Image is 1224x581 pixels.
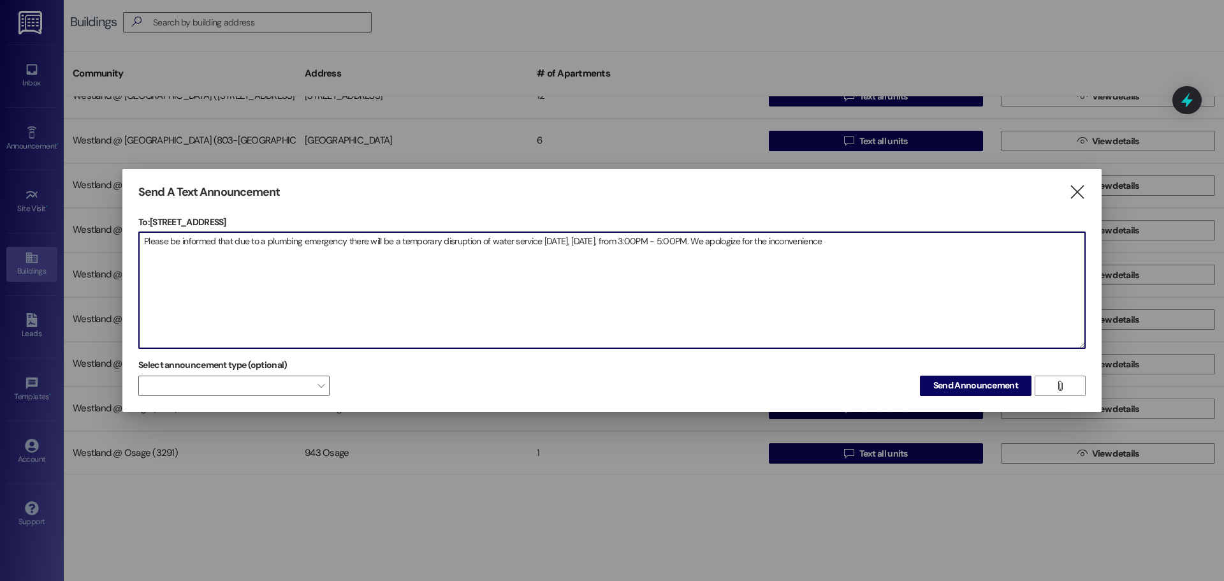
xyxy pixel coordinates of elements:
[138,216,1086,228] p: To: [STREET_ADDRESS]
[138,185,280,200] h3: Send A Text Announcement
[138,232,1086,349] div: Please be informed that due to a plumbing emergency there will be a temporary disruption of water...
[920,376,1031,396] button: Send Announcement
[1068,186,1086,199] i: 
[933,379,1018,392] span: Send Announcement
[1055,381,1065,391] i: 
[138,355,288,375] label: Select announcement type (optional)
[139,232,1085,348] textarea: Please be informed that due to a plumbing emergency there will be a temporary disruption of water...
